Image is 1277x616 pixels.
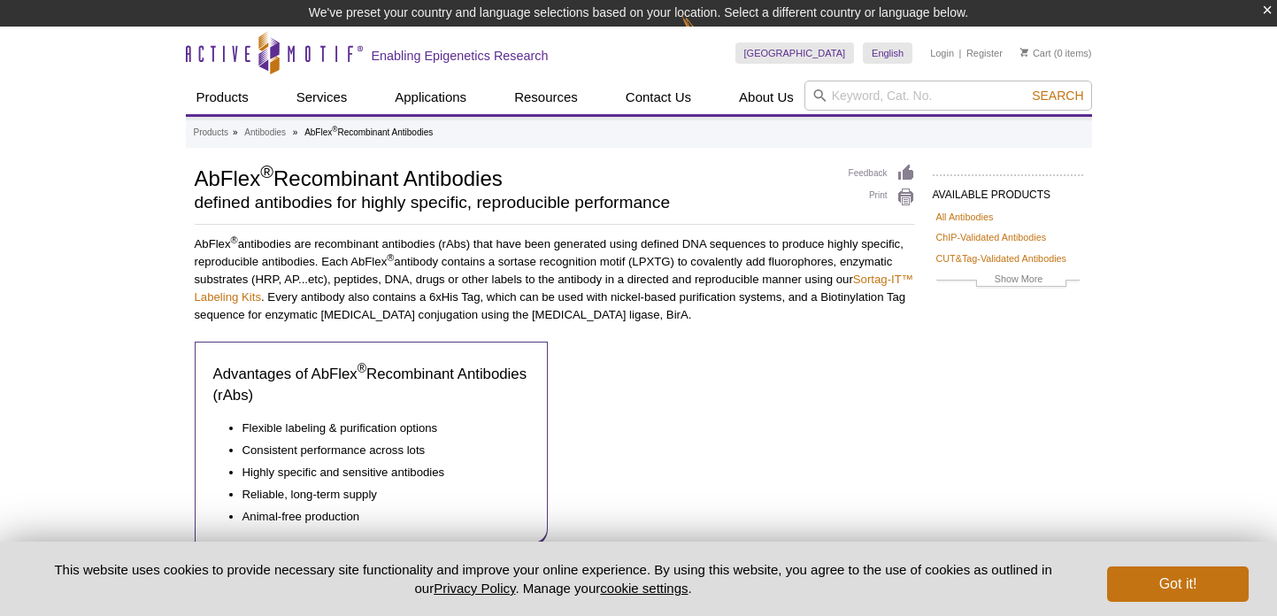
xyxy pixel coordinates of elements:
h1: AbFlex Recombinant Antibodies [195,164,831,190]
a: English [863,42,912,64]
sup: ® [387,252,394,263]
p: AbFlex antibodies are recombinant antibodies (rAbs) that have been generated using defined DNA se... [195,235,915,324]
h3: Advantages of AbFlex Recombinant Antibodies (rAbs) [213,364,530,406]
sup: ® [332,125,337,134]
a: Resources [504,81,588,114]
h2: Enabling Epigenetics Research [372,48,549,64]
li: | [959,42,962,64]
li: Reliable, long-term supply [242,481,512,504]
a: Antibodies [244,125,286,141]
a: CUT&Tag-Validated Antibodies [936,250,1066,266]
a: Print [849,188,915,207]
li: Flexible labeling & purification options [242,420,512,437]
a: Show More [936,271,1080,291]
sup: ® [358,362,366,376]
button: Search [1027,88,1089,104]
h2: defined antibodies for highly specific, reproducible performance [195,195,831,211]
a: Products [186,81,259,114]
li: » [293,127,298,137]
a: All Antibodies [936,209,994,225]
a: Services [286,81,358,114]
sup: ® [260,162,273,181]
a: Applications [384,81,477,114]
img: Change Here [681,13,728,55]
button: Got it! [1107,566,1249,602]
a: Products [194,125,228,141]
a: Privacy Policy [434,581,515,596]
a: Cart [1020,47,1051,59]
input: Keyword, Cat. No. [804,81,1092,111]
li: (0 items) [1020,42,1092,64]
a: ChIP-Validated Antibodies [936,229,1047,245]
a: Register [966,47,1003,59]
li: » [233,127,238,137]
a: About Us [728,81,804,114]
a: Feedback [849,164,915,183]
a: Contact Us [615,81,702,114]
span: Search [1032,89,1083,103]
h2: AVAILABLE PRODUCTS [933,174,1083,206]
img: Your Cart [1020,48,1028,57]
li: Highly specific and sensitive antibodies [242,459,512,481]
li: Animal-free production [242,504,512,526]
a: [GEOGRAPHIC_DATA] [735,42,855,64]
a: Login [930,47,954,59]
li: AbFlex Recombinant Antibodies [304,127,433,137]
li: Consistent performance across lots [242,437,512,459]
sup: ® [231,235,238,245]
p: This website uses cookies to provide necessary site functionality and improve your online experie... [28,560,1078,597]
button: cookie settings [600,581,688,596]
